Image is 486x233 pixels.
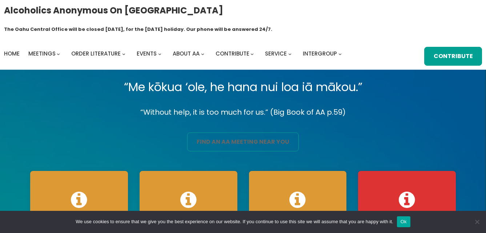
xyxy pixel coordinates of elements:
button: About AA submenu [201,52,204,56]
a: Meetings [28,49,56,59]
span: Home [4,50,20,57]
button: Order Literature submenu [122,52,125,56]
a: About AA [173,49,200,59]
h1: The Oahu Central Office will be closed [DATE], for the [DATE] holiday. Our phone will be answered... [4,26,272,33]
a: Intergroup [303,49,337,59]
span: We use cookies to ensure that we give you the best experience on our website. If you continue to ... [76,218,393,225]
p: “Me kōkua ‘ole, he hana nui loa iā mākou.” [24,77,462,97]
button: Meetings submenu [57,52,60,56]
span: Meetings [28,50,56,57]
button: Intergroup submenu [338,52,342,56]
span: Contribute [216,50,249,57]
nav: Intergroup [4,49,344,59]
span: Order Literature [71,50,121,57]
span: Intergroup [303,50,337,57]
button: Contribute submenu [250,52,254,56]
a: Alcoholics Anonymous on [GEOGRAPHIC_DATA] [4,3,223,18]
a: Contribute [424,47,482,66]
span: Service [265,50,287,57]
a: find an aa meeting near you [187,132,298,151]
span: Events [137,50,157,57]
a: Events [137,49,157,59]
a: Contribute [216,49,249,59]
p: “Without help, it is too much for us.” (Big Book of AA p.59) [24,106,462,119]
a: Home [4,49,20,59]
button: Events submenu [158,52,161,56]
a: Service [265,49,287,59]
button: Service submenu [288,52,292,56]
span: About AA [173,50,200,57]
span: No [473,218,481,225]
button: Ok [397,216,410,227]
